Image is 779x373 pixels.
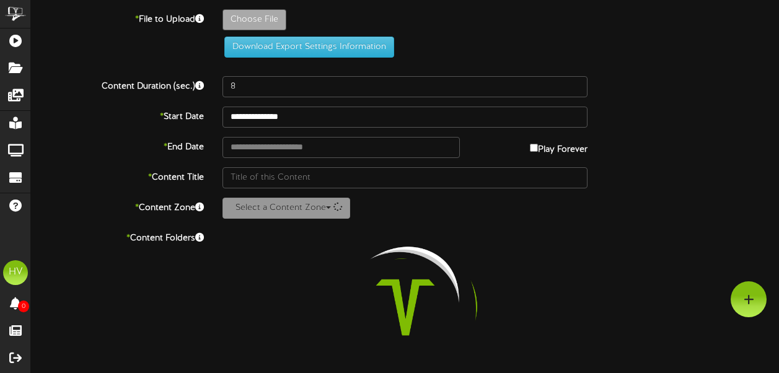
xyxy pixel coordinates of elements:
label: Start Date [22,107,213,123]
label: Play Forever [530,137,588,156]
label: Content Zone [22,198,213,214]
span: 0 [18,301,29,312]
button: Select a Content Zone [222,198,350,219]
label: End Date [22,137,213,154]
label: File to Upload [22,9,213,26]
input: Play Forever [530,144,538,152]
a: Download Export Settings Information [218,42,394,51]
label: Content Title [22,167,213,184]
div: HV [3,260,28,285]
label: Content Duration (sec.) [22,76,213,93]
input: Title of this Content [222,167,588,188]
label: Content Folders [22,228,213,245]
button: Download Export Settings Information [224,37,394,58]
